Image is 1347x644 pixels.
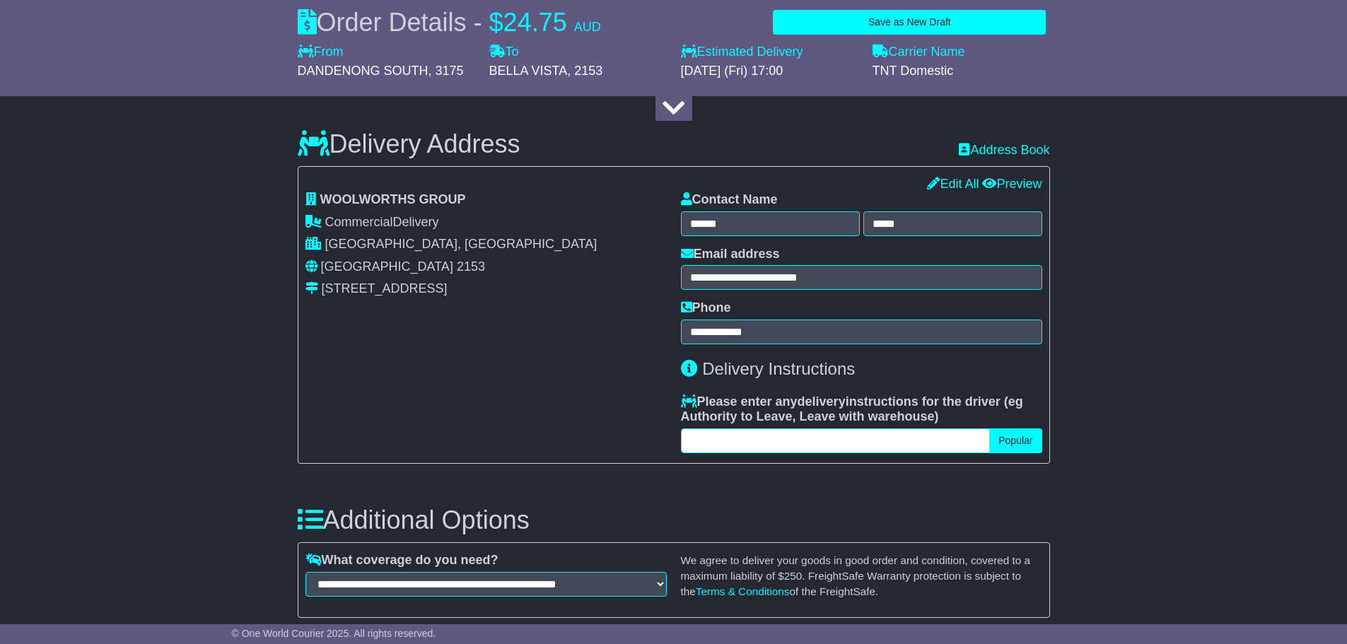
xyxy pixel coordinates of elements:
label: Carrier Name [873,45,965,60]
span: DANDENONG SOUTH [298,64,428,78]
label: Contact Name [681,192,778,208]
label: Estimated Delivery [681,45,858,60]
h3: Additional Options [298,506,1050,534]
button: Save as New Draft [773,10,1046,35]
span: Delivery Instructions [702,359,855,378]
span: [GEOGRAPHIC_DATA], [GEOGRAPHIC_DATA] [325,237,597,251]
button: Popular [989,428,1042,453]
span: WOOLWORTHS GROUP [320,192,466,206]
span: 250 [784,570,803,582]
div: TNT Domestic [873,64,1050,79]
a: Address Book [959,143,1049,157]
a: Edit All [927,177,979,191]
span: , 2153 [567,64,602,78]
span: BELLA VISTA [489,64,568,78]
span: [GEOGRAPHIC_DATA] [321,259,453,274]
div: Order Details - [298,7,601,37]
span: delivery [798,394,846,409]
span: © One World Courier 2025. All rights reserved. [232,628,436,639]
small: We agree to deliver your goods in good order and condition, covered to a maximum liability of $ .... [681,554,1031,597]
span: $ [489,8,503,37]
div: [STREET_ADDRESS] [322,281,448,297]
div: [DATE] (Fri) 17:00 [681,64,858,79]
div: Delivery [305,215,667,230]
label: Email address [681,247,780,262]
span: , 3175 [428,64,464,78]
label: What coverage do you need? [305,553,498,568]
h3: Delivery Address [298,130,520,158]
a: Terms & Conditions [696,585,790,597]
span: Commercial [325,215,393,229]
span: eg Authority to Leave, Leave with warehouse [681,394,1023,424]
label: Phone [681,300,731,316]
span: 2153 [457,259,485,274]
span: 24.75 [503,8,567,37]
span: AUD [574,20,601,34]
label: Please enter any instructions for the driver ( ) [681,394,1042,425]
a: Preview [982,177,1042,191]
label: To [489,45,519,60]
label: From [298,45,344,60]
